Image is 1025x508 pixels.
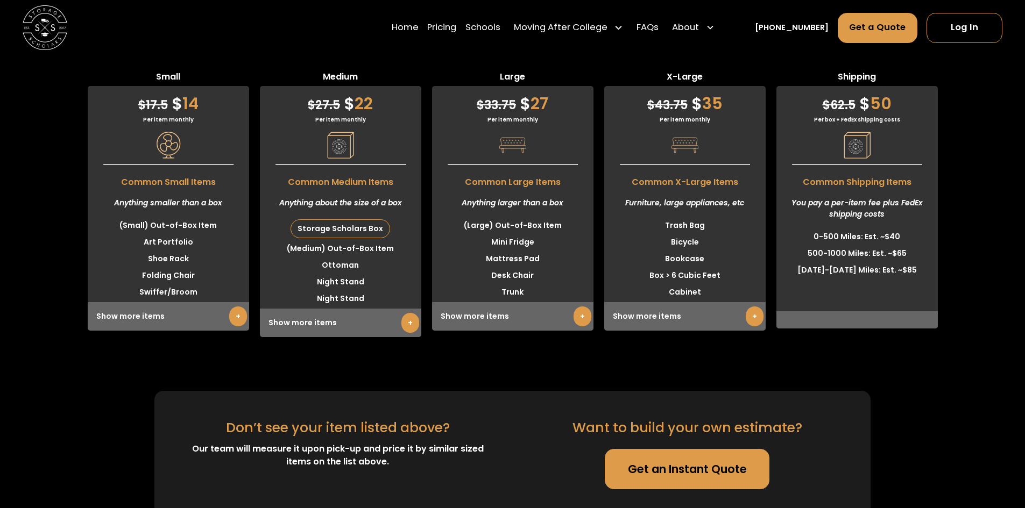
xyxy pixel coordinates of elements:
[88,267,249,284] li: Folding Chair
[637,12,659,44] a: FAQs
[260,116,421,124] div: Per item monthly
[520,92,531,115] span: $
[308,97,340,113] span: 27.5
[776,228,938,245] li: 0-500 Miles: Est. ~$40
[260,309,421,337] div: Show more items
[260,274,421,290] li: Night Stand
[755,22,829,34] a: [PHONE_NUMBER]
[838,13,918,43] a: Get a Quote
[574,306,591,326] a: +
[432,70,593,86] span: Large
[432,284,593,300] li: Trunk
[260,257,421,274] li: Ottoman
[327,132,354,159] img: Pricing Category Icon
[671,132,698,159] img: Pricing Category Icon
[927,13,1002,43] a: Log In
[604,267,766,284] li: Box > 6 Cubic Feet
[776,189,938,228] div: You pay a per-item fee plus FedEx shipping costs
[260,86,421,116] div: 22
[88,170,249,189] span: Common Small Items
[432,116,593,124] div: Per item monthly
[229,306,247,326] a: +
[260,290,421,307] li: Night Stand
[572,418,802,438] div: Want to build your own estimate?
[432,234,593,251] li: Mini Fridge
[510,12,628,44] div: Moving After College
[776,170,938,189] span: Common Shipping Items
[604,251,766,267] li: Bookcase
[604,170,766,189] span: Common X-Large Items
[604,189,766,217] div: Furniture, large appliances, etc
[746,306,764,326] a: +
[477,97,516,113] span: 33.75
[308,97,315,113] span: $
[260,240,421,257] li: (Medium) Out-of-Box Item
[88,217,249,234] li: (Small) Out-of-Box Item
[604,86,766,116] div: 35
[604,302,766,331] div: Show more items
[88,116,249,124] div: Per item monthly
[844,132,871,159] img: Pricing Category Icon
[691,92,702,115] span: $
[88,284,249,300] li: Swiffer/Broom
[181,442,495,468] div: Our team will measure it upon pick-up and price it by similar sized items on the list above.
[432,170,593,189] span: Common Large Items
[226,418,450,438] div: Don’t see your item listed above?
[647,97,688,113] span: 43.75
[514,22,607,35] div: Moving After College
[138,97,168,113] span: 17.5
[260,189,421,217] div: Anything about the size of a box
[776,70,938,86] span: Shipping
[499,132,526,159] img: Pricing Category Icon
[432,251,593,267] li: Mattress Pad
[823,97,856,113] span: 62.5
[88,302,249,331] div: Show more items
[776,116,938,124] div: Per box + FedEx shipping costs
[344,92,355,115] span: $
[432,267,593,284] li: Desk Chair
[138,97,146,113] span: $
[776,86,938,116] div: 50
[465,12,500,44] a: Schools
[432,217,593,234] li: (Large) Out-of-Box Item
[392,12,419,44] a: Home
[604,234,766,251] li: Bicycle
[260,70,421,86] span: Medium
[155,132,182,159] img: Pricing Category Icon
[88,70,249,86] span: Small
[604,284,766,300] li: Cabinet
[427,12,456,44] a: Pricing
[401,313,419,333] a: +
[88,189,249,217] div: Anything smaller than a box
[291,220,390,238] div: Storage Scholars Box
[260,170,421,189] span: Common Medium Items
[432,189,593,217] div: Anything larger than a box
[432,86,593,116] div: 27
[672,22,699,35] div: About
[647,97,655,113] span: $
[23,5,67,50] img: Storage Scholars main logo
[172,92,182,115] span: $
[776,262,938,278] li: [DATE]-[DATE] Miles: Est. ~$85
[604,116,766,124] div: Per item monthly
[88,251,249,267] li: Shoe Rack
[668,12,719,44] div: About
[776,245,938,262] li: 500-1000 Miles: Est. ~$65
[604,70,766,86] span: X-Large
[432,302,593,331] div: Show more items
[859,92,870,115] span: $
[88,86,249,116] div: 14
[605,449,769,489] a: Get an Instant Quote
[88,234,249,251] li: Art Portfolio
[477,97,484,113] span: $
[604,217,766,234] li: Trash Bag
[823,97,830,113] span: $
